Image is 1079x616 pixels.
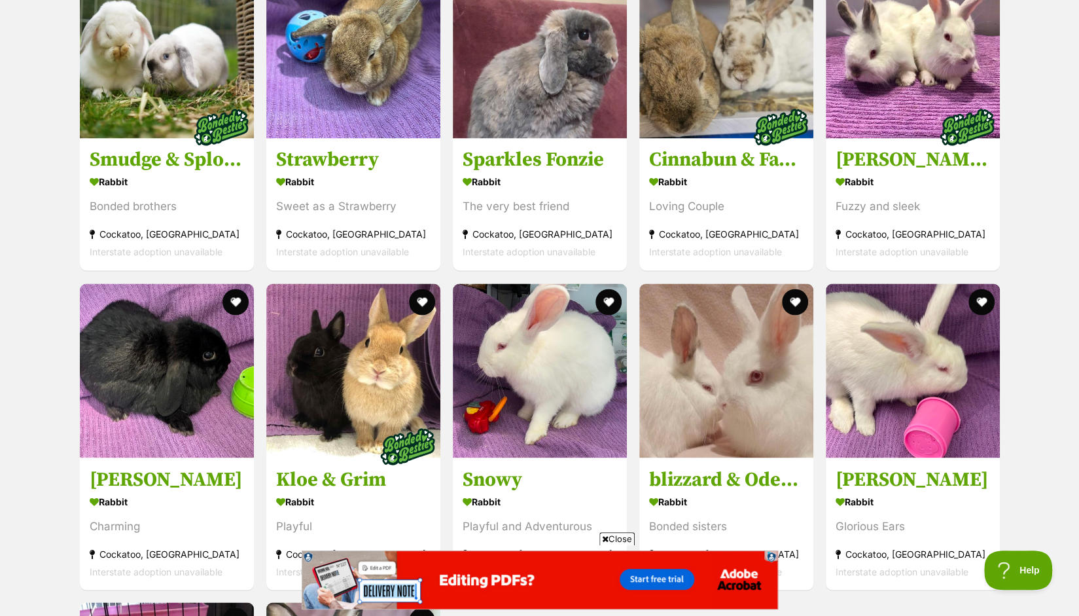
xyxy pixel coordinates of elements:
[836,492,990,511] div: Rabbit
[826,283,1000,458] img: Molly
[222,289,249,315] button: favourite
[80,457,254,590] a: [PERSON_NAME] Rabbit Charming Cockatoo, [GEOGRAPHIC_DATA] Interstate adoption unavailable favourite
[90,148,244,173] h3: Smudge & Splodge
[463,226,617,244] div: Cockatoo, [GEOGRAPHIC_DATA]
[276,467,431,492] h3: Kloe & Grim
[836,247,968,258] span: Interstate adoption unavailable
[968,289,995,315] button: favourite
[836,173,990,192] div: Rabbit
[276,247,409,258] span: Interstate adoption unavailable
[463,148,617,173] h3: Sparkles Fonzie
[276,545,431,562] div: Cockatoo, [GEOGRAPHIC_DATA]
[649,517,804,535] div: Bonded sisters
[836,566,968,577] span: Interstate adoption unavailable
[90,566,222,577] span: Interstate adoption unavailable
[276,173,431,192] div: Rabbit
[639,283,813,458] img: blizzard & Odette
[463,247,595,258] span: Interstate adoption unavailable
[80,138,254,271] a: Smudge & Splodge Rabbit Bonded brothers Cockatoo, [GEOGRAPHIC_DATA] Interstate adoption unavailab...
[90,247,222,258] span: Interstate adoption unavailable
[836,226,990,244] div: Cockatoo, [GEOGRAPHIC_DATA]
[463,467,617,492] h3: Snowy
[934,95,1000,160] img: bonded besties
[375,414,440,479] img: bonded besties
[276,226,431,244] div: Cockatoo, [GEOGRAPHIC_DATA]
[649,198,804,216] div: Loving Couple
[649,492,804,511] div: Rabbit
[826,457,1000,590] a: [PERSON_NAME] Rabbit Glorious Ears Cockatoo, [GEOGRAPHIC_DATA] Interstate adoption unavailable fa...
[595,289,622,315] button: favourite
[649,566,782,577] span: Interstate adoption unavailable
[276,566,409,577] span: Interstate adoption unavailable
[188,95,254,160] img: bonded besties
[276,492,431,511] div: Rabbit
[984,551,1053,590] iframe: Help Scout Beacon - Open
[302,551,778,609] iframe: Advertisement
[649,173,804,192] div: Rabbit
[649,467,804,492] h3: blizzard & Odette
[782,289,808,315] button: favourite
[90,492,244,511] div: Rabbit
[649,247,782,258] span: Interstate adoption unavailable
[276,148,431,173] h3: Strawberry
[90,173,244,192] div: Rabbit
[599,532,635,545] span: Close
[463,517,617,535] div: Playful and Adventurous
[836,467,990,492] h3: [PERSON_NAME]
[276,198,431,216] div: Sweet as a Strawberry
[90,198,244,216] div: Bonded brothers
[836,198,990,216] div: Fuzzy and sleek
[826,138,1000,271] a: [PERSON_NAME] and [PERSON_NAME] Rabbit Fuzzy and sleek Cockatoo, [GEOGRAPHIC_DATA] Interstate ado...
[836,545,990,562] div: Cockatoo, [GEOGRAPHIC_DATA]
[463,173,617,192] div: Rabbit
[463,492,617,511] div: Rabbit
[453,457,627,590] a: Snowy Rabbit Playful and Adventurous Cockatoo, [GEOGRAPHIC_DATA] Interstate adoption unavailable ...
[90,517,244,535] div: Charming
[90,545,244,562] div: Cockatoo, [GEOGRAPHIC_DATA]
[453,138,627,271] a: Sparkles Fonzie Rabbit The very best friend Cockatoo, [GEOGRAPHIC_DATA] Interstate adoption unava...
[266,283,440,458] img: Kloe & Grim
[836,148,990,173] h3: [PERSON_NAME] and [PERSON_NAME]
[639,457,813,590] a: blizzard & Odette Rabbit Bonded sisters Cockatoo, [GEOGRAPHIC_DATA] Interstate adoption unavailab...
[409,289,435,315] button: favourite
[90,467,244,492] h3: [PERSON_NAME]
[266,457,440,590] a: Kloe & Grim Rabbit Playful Cockatoo, [GEOGRAPHIC_DATA] Interstate adoption unavailable favourite
[639,138,813,271] a: Cinnabun & Fawn Rabbit Loving Couple Cockatoo, [GEOGRAPHIC_DATA] Interstate adoption unavailable ...
[453,283,627,458] img: Snowy
[649,148,804,173] h3: Cinnabun & Fawn
[90,226,244,244] div: Cockatoo, [GEOGRAPHIC_DATA]
[80,283,254,458] img: Errol
[266,138,440,271] a: Strawberry Rabbit Sweet as a Strawberry Cockatoo, [GEOGRAPHIC_DATA] Interstate adoption unavailab...
[748,95,813,160] img: bonded besties
[276,517,431,535] div: Playful
[649,226,804,244] div: Cockatoo, [GEOGRAPHIC_DATA]
[649,545,804,562] div: Cockatoo, [GEOGRAPHIC_DATA]
[463,198,617,216] div: The very best friend
[836,517,990,535] div: Glorious Ears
